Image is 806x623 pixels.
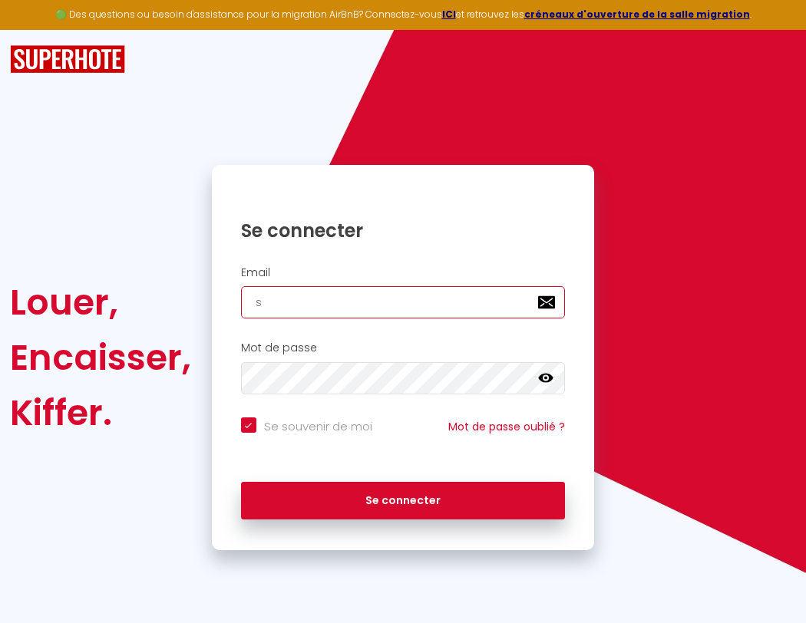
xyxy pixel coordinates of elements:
[448,419,565,434] a: Mot de passe oublié ?
[10,275,191,330] div: Louer,
[12,6,58,52] button: Ouvrir le widget de chat LiveChat
[241,286,566,318] input: Ton Email
[10,45,125,74] img: SuperHote logo
[442,8,456,21] a: ICI
[241,219,566,242] h1: Se connecter
[524,8,750,21] a: créneaux d'ouverture de la salle migration
[241,266,566,279] h2: Email
[241,341,566,354] h2: Mot de passe
[241,482,566,520] button: Se connecter
[10,330,191,385] div: Encaisser,
[10,385,191,440] div: Kiffer.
